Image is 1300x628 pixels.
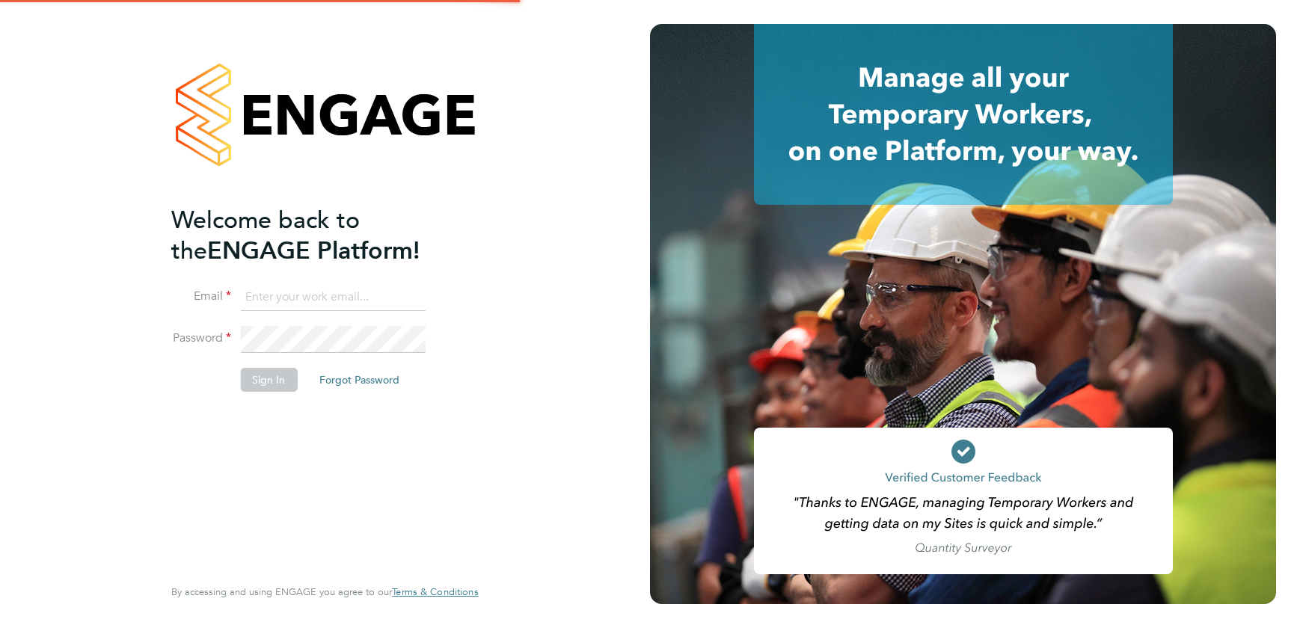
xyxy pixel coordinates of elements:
[171,289,231,304] label: Email
[392,586,478,598] a: Terms & Conditions
[240,368,297,392] button: Sign In
[171,205,463,266] h2: ENGAGE Platform!
[171,206,360,265] span: Welcome back to the
[240,284,425,311] input: Enter your work email...
[171,330,231,346] label: Password
[171,585,478,598] span: By accessing and using ENGAGE you agree to our
[392,585,478,598] span: Terms & Conditions
[307,368,411,392] button: Forgot Password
